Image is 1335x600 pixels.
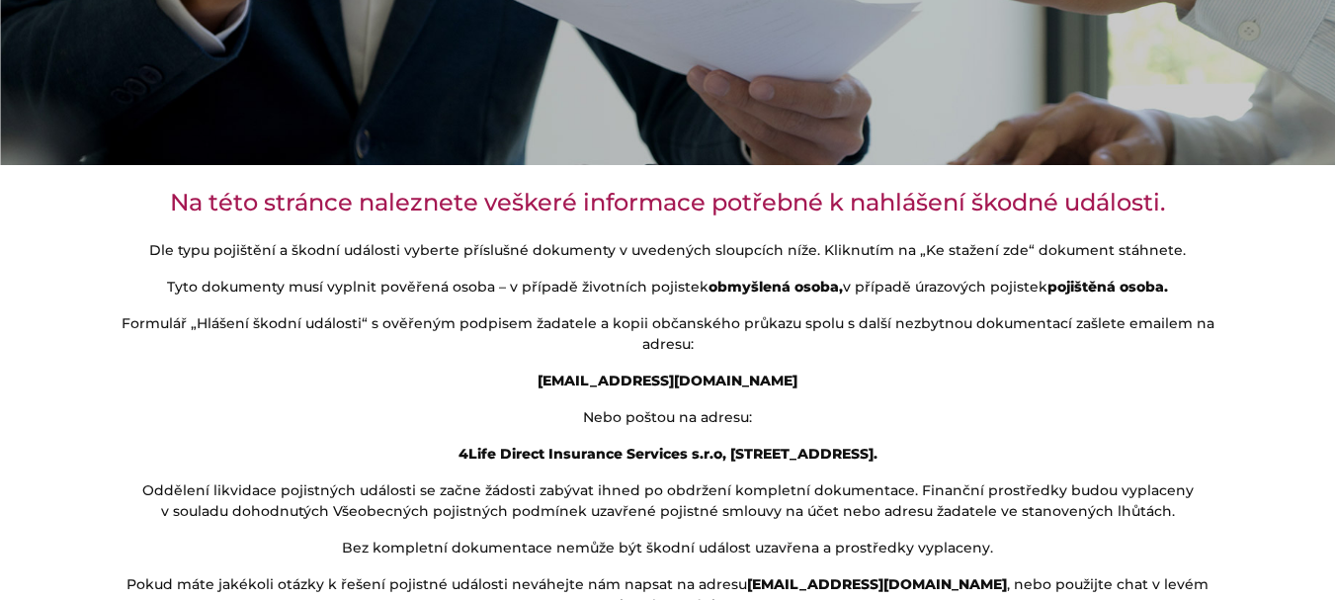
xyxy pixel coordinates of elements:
[709,278,843,296] strong: obmyšlená osoba,
[120,407,1216,428] p: Nebo poštou na adresu:
[120,189,1216,216] h3: Na této stránce naleznete veškeré informace potřebné k nahlášení škodné události.
[120,277,1216,298] p: Tyto dokumenty musí vyplnit pověřená osoba – v případě životních pojistek v případě úrazových poj...
[538,372,797,389] strong: [EMAIL_ADDRESS][DOMAIN_NAME]
[459,445,877,463] strong: 4Life Direct Insurance Services s.r.o, [STREET_ADDRESS].
[1047,278,1168,296] strong: pojištěná osoba.
[747,575,1007,593] strong: [EMAIL_ADDRESS][DOMAIN_NAME]
[120,240,1216,261] p: Dle typu pojištění a škodní události vyberte příslušné dokumenty v uvedených sloupcích níže. Klik...
[120,313,1216,355] p: Formulář „Hlášení škodní události“ s ověřeným podpisem žadatele a kopii občanského průkazu spolu ...
[120,538,1216,558] p: Bez kompletní dokumentace nemůže být škodní událost uzavřena a prostředky vyplaceny.
[120,480,1216,522] p: Oddělení likvidace pojistných události se začne žádosti zabývat ihned po obdržení kompletní dokum...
